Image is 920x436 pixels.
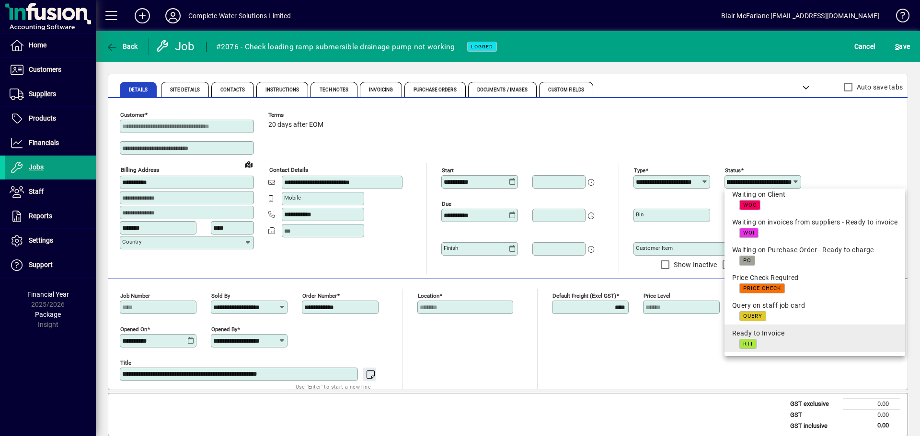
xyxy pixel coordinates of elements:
[120,112,145,118] mat-label: Customer
[895,39,910,54] span: ave
[724,269,905,297] mat-option: Price Check Required
[29,114,56,122] span: Products
[5,180,96,204] a: Staff
[724,324,905,352] mat-option: Ready to Invoice
[724,186,905,213] mat-option: Waiting on Client
[732,245,897,255] div: Waiting on Purchase Order - Ready to charge
[5,229,96,253] a: Settings
[5,34,96,57] a: Home
[120,359,131,366] mat-label: Title
[552,292,616,299] mat-label: Default Freight (excl GST)
[732,301,897,311] div: Query on staff job card
[843,399,900,410] td: 0.00
[732,190,897,200] div: Waiting on Client
[672,260,717,269] label: Show Inactive
[732,273,897,283] div: Price Check Required
[725,167,741,174] mat-label: Status
[29,261,53,268] span: Support
[444,245,458,251] mat-label: Finish
[724,213,905,241] mat-option: Waiting on invoices from suppliers - Ready to invoice
[785,420,843,432] td: GST inclusive
[636,211,644,218] mat-label: Bin
[852,38,878,55] button: Cancel
[5,253,96,277] a: Support
[743,230,755,236] span: WOI
[241,157,256,172] a: View on map
[320,88,348,92] span: Tech Notes
[724,241,905,269] mat-option: Waiting on Purchase Order - Ready to charge
[442,201,451,207] mat-label: Due
[29,212,52,220] span: Reports
[5,107,96,131] a: Products
[29,236,53,244] span: Settings
[889,2,908,33] a: Knowledge Base
[843,409,900,420] td: 0.00
[220,88,245,92] span: Contacts
[29,188,44,195] span: Staff
[265,88,299,92] span: Instructions
[785,409,843,420] td: GST
[284,194,301,201] mat-label: Mobile
[156,39,196,54] div: Job
[634,167,645,174] mat-label: Type
[120,292,150,299] mat-label: Job number
[129,88,148,92] span: Details
[414,88,457,92] span: Purchase Orders
[302,292,337,299] mat-label: Order number
[127,7,158,24] button: Add
[29,139,59,146] span: Financials
[211,292,230,299] mat-label: Sold by
[5,131,96,155] a: Financials
[843,420,900,432] td: 0.00
[5,58,96,82] a: Customers
[27,291,69,298] span: Financial Year
[29,41,46,49] span: Home
[268,112,326,118] span: Terms
[5,204,96,228] a: Reports
[369,88,393,92] span: Invoicing
[170,88,200,92] span: Site Details
[471,44,493,50] span: LOGGED
[96,38,149,55] app-page-header-button: Back
[188,8,291,23] div: Complete Water Solutions Limited
[785,399,843,410] td: GST exclusive
[743,257,751,264] span: PO
[35,311,61,318] span: Package
[895,43,899,50] span: S
[158,7,188,24] button: Profile
[442,167,454,174] mat-label: Start
[477,88,528,92] span: Documents / Images
[106,43,138,50] span: Back
[122,238,141,245] mat-label: Country
[724,297,905,324] mat-option: Query on staff job card
[732,328,897,338] div: Ready to Invoice
[743,341,753,347] span: RTI
[418,292,439,299] mat-label: Location
[103,38,140,55] button: Back
[893,38,912,55] button: Save
[211,326,237,333] mat-label: Opened by
[5,82,96,106] a: Suppliers
[268,121,323,129] span: 20 days after EOM
[721,8,879,23] div: Blair McFarlane [EMAIL_ADDRESS][DOMAIN_NAME]
[636,245,673,251] mat-label: Customer Item
[854,39,875,54] span: Cancel
[216,39,455,55] div: #2076 - Check loading ramp submersible drainage pump not working
[732,217,897,227] div: Waiting on invoices from suppliers - Ready to invoice
[296,381,371,392] mat-hint: Use 'Enter' to start a new line
[743,313,762,319] span: QUERY
[644,292,670,299] mat-label: Price Level
[743,285,781,291] span: PRICE CHECK
[743,202,757,208] span: WOC
[855,82,903,92] label: Auto save tabs
[29,66,61,73] span: Customers
[120,326,147,333] mat-label: Opened On
[29,90,56,98] span: Suppliers
[29,163,44,171] span: Jobs
[548,88,584,92] span: Custom Fields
